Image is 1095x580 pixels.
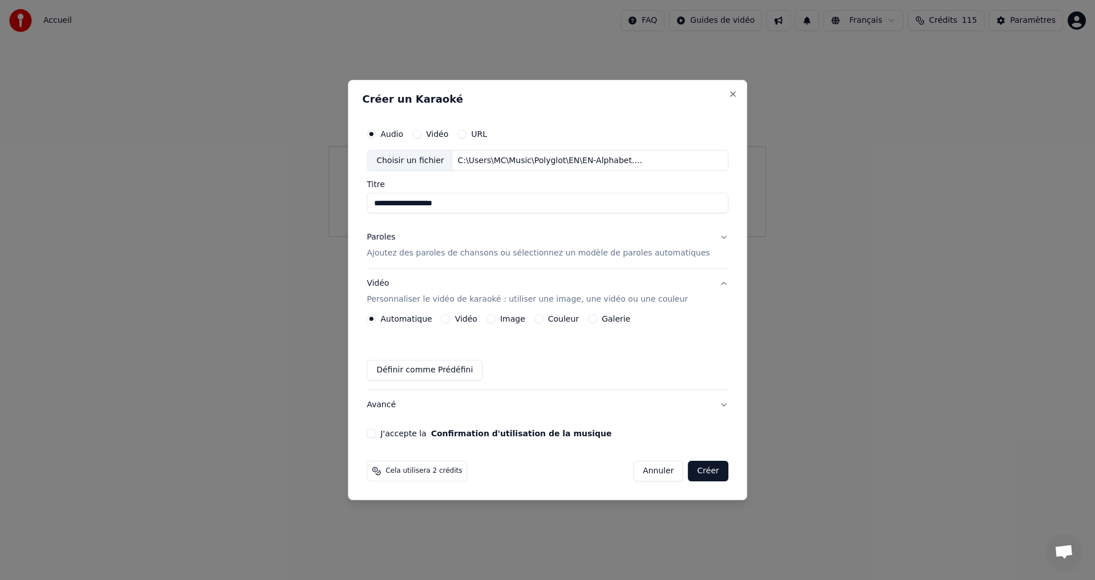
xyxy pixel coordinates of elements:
button: Annuler [633,461,683,481]
div: C:\Users\MC\Music\Polyglot\EN\EN-Alphabet.mp3 [453,155,647,167]
label: Titre [367,181,728,189]
div: VidéoPersonnaliser le vidéo de karaoké : utiliser une image, une vidéo ou une couleur [367,314,728,390]
div: Paroles [367,232,395,244]
label: Audio [380,130,403,138]
label: Couleur [548,315,579,323]
label: Vidéo [426,130,448,138]
label: Image [500,315,525,323]
div: Vidéo [367,278,688,306]
label: J'accepte la [380,429,611,437]
button: J'accepte la [431,429,612,437]
button: Créer [688,461,728,481]
button: ParolesAjoutez des paroles de chansons ou sélectionnez un modèle de paroles automatiques [367,223,728,269]
label: URL [471,130,487,138]
button: VidéoPersonnaliser le vidéo de karaoké : utiliser une image, une vidéo ou une couleur [367,269,728,315]
label: Galerie [602,315,630,323]
span: Cela utilisera 2 crédits [386,467,462,476]
h2: Créer un Karaoké [362,94,733,104]
p: Personnaliser le vidéo de karaoké : utiliser une image, une vidéo ou une couleur [367,294,688,305]
label: Automatique [380,315,432,323]
div: Choisir un fichier [367,151,453,171]
button: Définir comme Prédéfini [367,360,482,380]
p: Ajoutez des paroles de chansons ou sélectionnez un modèle de paroles automatiques [367,248,710,259]
label: Vidéo [455,315,477,323]
button: Avancé [367,390,728,420]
